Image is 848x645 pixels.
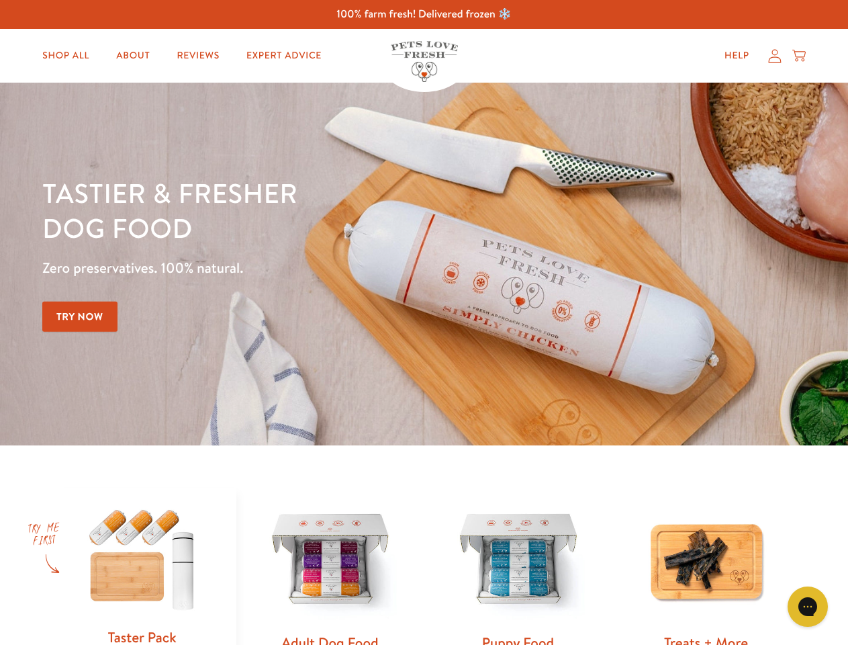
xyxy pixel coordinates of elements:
[42,175,551,245] h1: Tastier & fresher dog food
[166,42,230,69] a: Reviews
[714,42,760,69] a: Help
[236,42,332,69] a: Expert Advice
[42,256,551,280] p: Zero preservatives. 100% natural.
[42,302,117,332] a: Try Now
[391,41,458,82] img: Pets Love Fresh
[781,582,835,632] iframe: Gorgias live chat messenger
[105,42,160,69] a: About
[32,42,100,69] a: Shop All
